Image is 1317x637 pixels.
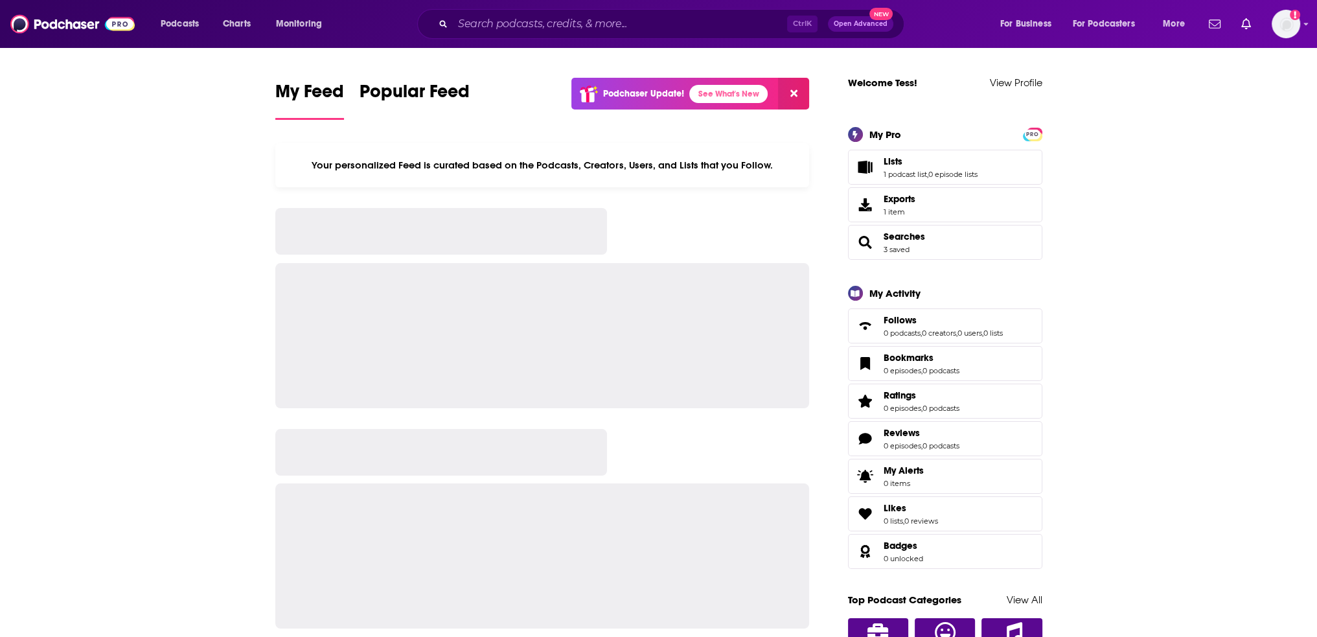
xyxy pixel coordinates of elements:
[1000,15,1051,33] span: For Business
[1064,14,1154,34] button: open menu
[884,207,915,216] span: 1 item
[267,14,339,34] button: open menu
[983,329,1003,338] a: 0 lists
[275,80,344,120] a: My Feed
[928,170,978,179] a: 0 episode lists
[453,14,787,34] input: Search podcasts, credits, & more...
[884,389,916,401] span: Ratings
[922,366,959,375] a: 0 podcasts
[853,196,878,214] span: Exports
[848,346,1042,381] span: Bookmarks
[884,314,1003,326] a: Follows
[884,352,959,364] a: Bookmarks
[689,85,768,103] a: See What's New
[884,314,917,326] span: Follows
[1236,13,1256,35] a: Show notifications dropdown
[869,287,921,299] div: My Activity
[884,441,921,450] a: 0 episodes
[848,187,1042,222] a: Exports
[848,459,1042,494] a: My Alerts
[884,389,959,401] a: Ratings
[1204,13,1226,35] a: Show notifications dropdown
[904,516,938,526] a: 0 reviews
[853,542,878,561] a: Badges
[922,404,959,413] a: 0 podcasts
[853,317,878,335] a: Follows
[956,329,957,338] span: ,
[1272,10,1300,38] img: User Profile
[360,80,470,120] a: Popular Feed
[884,245,910,254] a: 3 saved
[848,308,1042,343] span: Follows
[1163,15,1185,33] span: More
[1154,14,1201,34] button: open menu
[848,496,1042,531] span: Likes
[884,554,923,563] a: 0 unlocked
[1290,10,1300,20] svg: Add a profile image
[884,156,902,167] span: Lists
[884,427,920,439] span: Reviews
[853,158,878,176] a: Lists
[853,233,878,251] a: Searches
[853,430,878,448] a: Reviews
[921,404,922,413] span: ,
[884,540,923,551] a: Badges
[884,404,921,413] a: 0 episodes
[848,534,1042,569] span: Badges
[884,427,959,439] a: Reviews
[922,329,956,338] a: 0 creators
[1007,594,1042,606] a: View All
[853,392,878,410] a: Ratings
[991,14,1068,34] button: open menu
[869,8,893,20] span: New
[603,88,684,99] p: Podchaser Update!
[1073,15,1135,33] span: For Podcasters
[276,15,322,33] span: Monitoring
[828,16,893,32] button: Open AdvancedNew
[884,479,924,488] span: 0 items
[848,225,1042,260] span: Searches
[884,231,925,242] a: Searches
[360,80,470,110] span: Popular Feed
[161,15,199,33] span: Podcasts
[884,352,933,364] span: Bookmarks
[1025,128,1040,138] a: PRO
[884,156,978,167] a: Lists
[152,14,216,34] button: open menu
[922,441,959,450] a: 0 podcasts
[848,76,917,89] a: Welcome Tess!
[1025,130,1040,139] span: PRO
[214,14,258,34] a: Charts
[848,150,1042,185] span: Lists
[1272,10,1300,38] button: Show profile menu
[884,465,924,476] span: My Alerts
[921,329,922,338] span: ,
[834,21,888,27] span: Open Advanced
[982,329,983,338] span: ,
[853,505,878,523] a: Likes
[884,193,915,205] span: Exports
[903,516,904,526] span: ,
[921,441,922,450] span: ,
[10,12,135,36] img: Podchaser - Follow, Share and Rate Podcasts
[223,15,251,33] span: Charts
[275,80,344,110] span: My Feed
[787,16,818,32] span: Ctrl K
[869,128,901,141] div: My Pro
[429,9,917,39] div: Search podcasts, credits, & more...
[884,366,921,375] a: 0 episodes
[957,329,982,338] a: 0 users
[848,384,1042,419] span: Ratings
[927,170,928,179] span: ,
[848,594,961,606] a: Top Podcast Categories
[884,329,921,338] a: 0 podcasts
[853,467,878,485] span: My Alerts
[884,516,903,526] a: 0 lists
[921,366,922,375] span: ,
[884,170,927,179] a: 1 podcast list
[853,354,878,373] a: Bookmarks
